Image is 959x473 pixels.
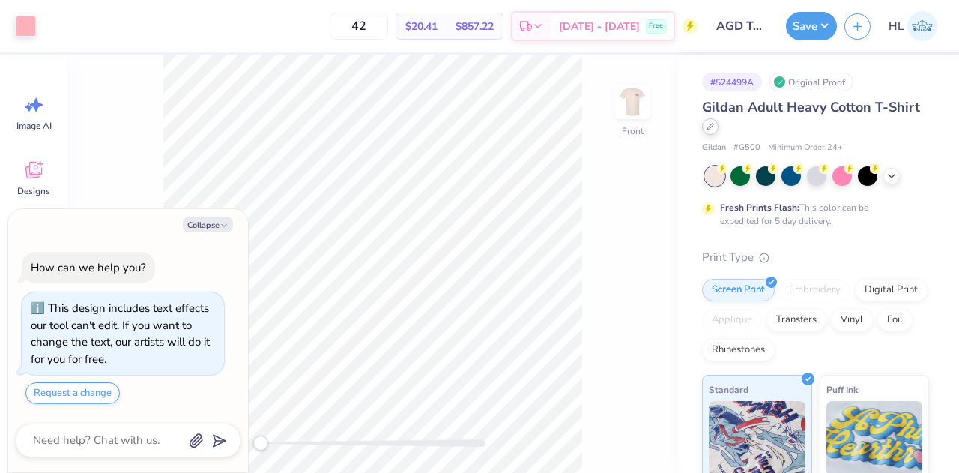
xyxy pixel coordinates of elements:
a: HL [882,11,944,41]
img: Front [617,87,647,117]
span: Standard [709,382,748,397]
div: How can we help you? [31,260,146,275]
span: Gildan [702,142,726,154]
div: # 524499A [702,73,762,91]
div: Vinyl [831,309,873,331]
img: Hannah Lake [907,11,937,41]
div: Accessibility label [253,436,268,451]
span: Designs [17,185,50,197]
div: Transfers [766,309,826,331]
input: Untitled Design [705,11,778,41]
div: Embroidery [779,279,850,301]
div: Applique [702,309,762,331]
div: Foil [877,309,913,331]
span: $20.41 [405,19,438,34]
div: Rhinestones [702,339,775,361]
div: Front [622,124,644,138]
div: Print Type [702,249,929,266]
div: This design includes text effects our tool can't edit. If you want to change the text, our artist... [31,301,210,367]
strong: Fresh Prints Flash: [720,202,799,214]
span: Free [649,21,663,31]
span: Puff Ink [826,382,858,397]
button: Collapse [183,217,233,232]
span: Image AI [16,120,52,132]
span: HL [889,18,904,35]
span: $857.22 [456,19,494,34]
div: Digital Print [855,279,928,301]
input: – – [330,13,388,40]
span: Minimum Order: 24 + [768,142,843,154]
span: # G500 [733,142,760,154]
div: Screen Print [702,279,775,301]
div: This color can be expedited for 5 day delivery. [720,201,904,228]
span: Gildan Adult Heavy Cotton T-Shirt [702,98,920,116]
button: Save [786,12,837,40]
div: Original Proof [769,73,853,91]
button: Request a change [25,382,120,404]
span: [DATE] - [DATE] [559,19,640,34]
